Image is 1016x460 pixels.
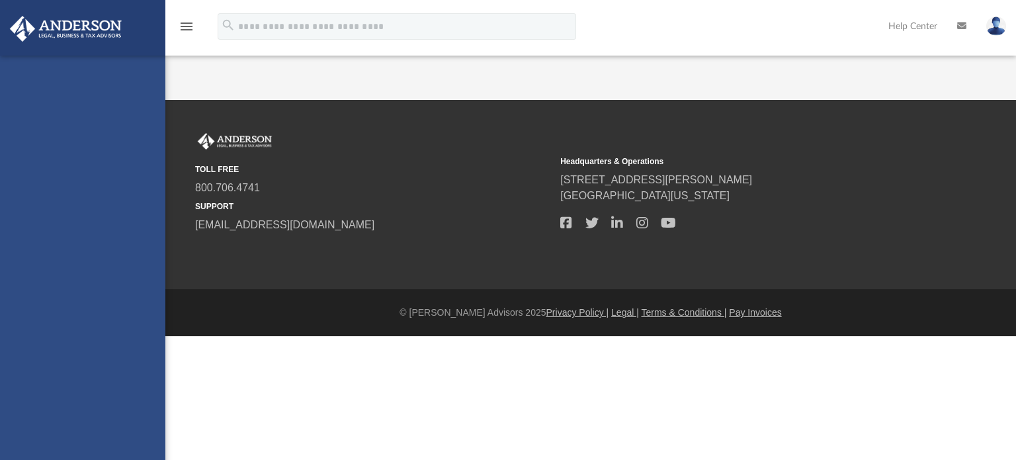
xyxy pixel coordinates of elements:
a: Legal | [611,307,639,318]
img: Anderson Advisors Platinum Portal [195,133,275,150]
a: 800.706.4741 [195,182,260,193]
div: © [PERSON_NAME] Advisors 2025 [165,306,1016,320]
a: menu [179,25,194,34]
a: Terms & Conditions | [642,307,727,318]
a: [EMAIL_ADDRESS][DOMAIN_NAME] [195,219,374,230]
a: Privacy Policy | [546,307,609,318]
small: Headquarters & Operations [560,156,916,167]
img: Anderson Advisors Platinum Portal [6,16,126,42]
a: Pay Invoices [729,307,781,318]
small: SUPPORT [195,201,551,212]
a: [GEOGRAPHIC_DATA][US_STATE] [560,190,730,201]
i: search [221,18,235,32]
small: TOLL FREE [195,163,551,175]
img: User Pic [986,17,1006,36]
a: [STREET_ADDRESS][PERSON_NAME] [560,174,752,185]
i: menu [179,19,194,34]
